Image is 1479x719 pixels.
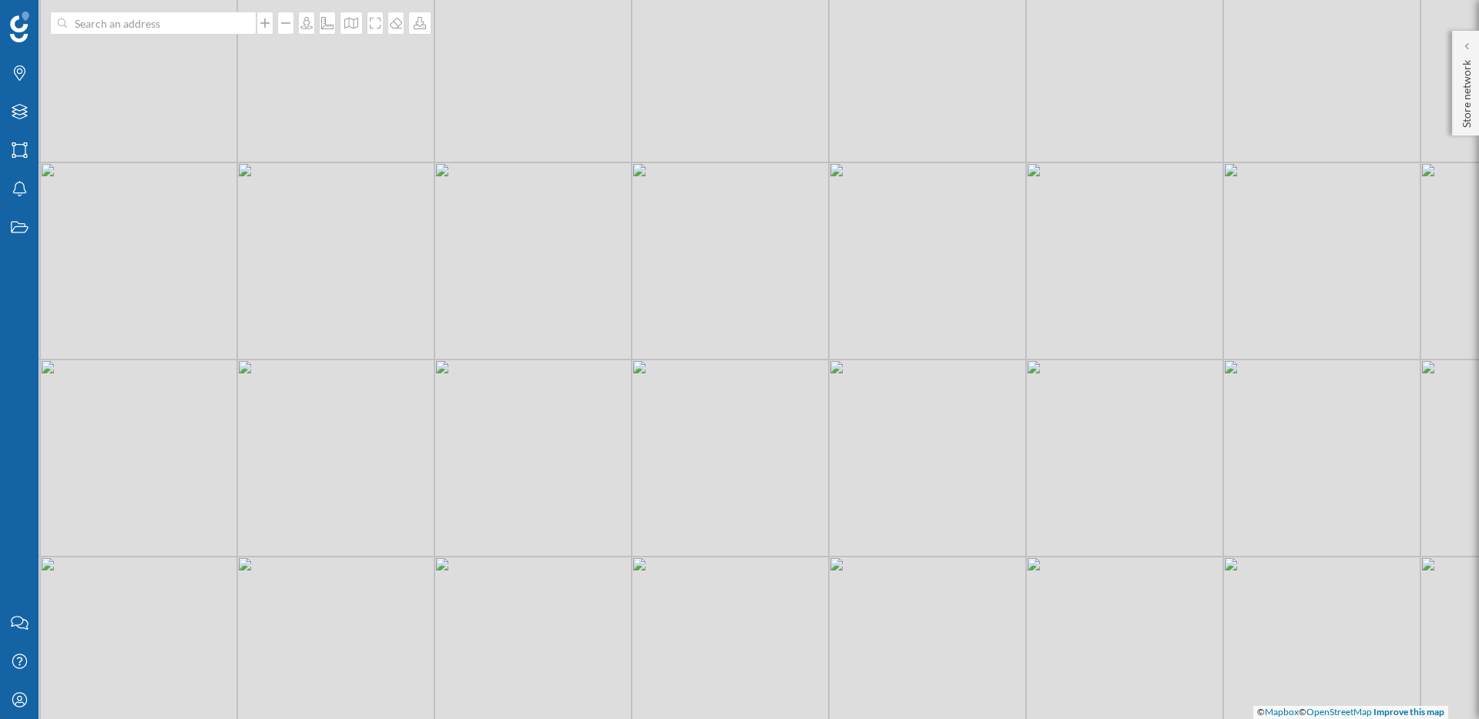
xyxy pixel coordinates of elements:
p: Store network [1459,54,1474,128]
a: Mapbox [1265,706,1299,717]
a: Improve this map [1373,706,1444,717]
span: Support [32,11,88,25]
a: OpenStreetMap [1306,706,1372,717]
img: Geoblink Logo [10,12,29,42]
div: © © [1253,706,1448,719]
